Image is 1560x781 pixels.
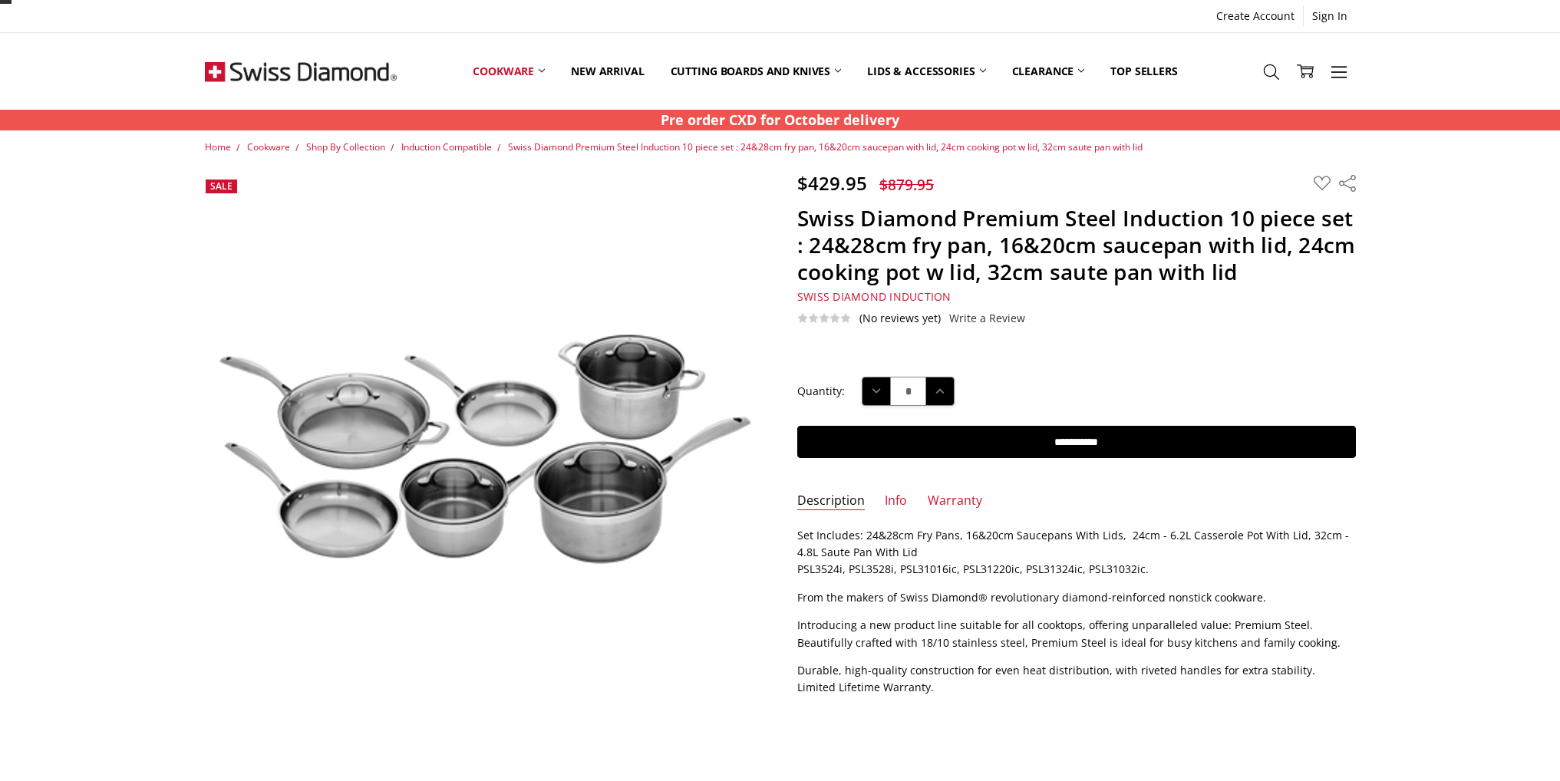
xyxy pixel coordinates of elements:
span: $429.95 [797,170,867,196]
a: Sign In [1304,5,1356,27]
label: Quantity: [797,383,845,400]
p: From the makers of Swiss Diamond® revolutionary diamond-reinforced nonstick cookware. [797,589,1356,606]
p: Durable, high-quality construction for even heat distribution, with riveted handles for extra sta... [797,662,1356,731]
a: New arrival [558,37,657,105]
p: Set Includes: 24&28cm Fry Pans, 16&20cm Saucepans With Lids, 24cm - 6.2L Casserole Pot With Lid, ... [797,527,1356,578]
img: Swiss Diamond Premium Steel Induction 10 piece set : 24&28cm fry pan, 16&20cm saucepan with lid, ... [238,738,239,740]
a: Shop By Collection [306,140,385,153]
a: Swiss Diamond Premium Steel Induction 10 piece set : 24&28cm fry pan, 16&20cm saucepan with lid, ... [508,140,1143,153]
a: Create Account [1208,5,1303,27]
a: Lids & Accessories [854,37,998,105]
span: (No reviews yet) [859,312,941,325]
a: Home [205,140,231,153]
a: Warranty [928,493,982,510]
a: Cookware [460,37,558,105]
a: Clearance [999,37,1098,105]
span: Swiss Diamond Induction [797,289,952,304]
a: Cutting boards and knives [658,37,855,105]
a: Description [797,493,865,510]
img: Free Shipping On Every Order [205,33,397,110]
a: Top Sellers [1097,37,1190,105]
p: Introducing a new product line suitable for all cooktops, offering unparalleled value: Premium St... [797,617,1356,651]
span: Sale [210,180,233,193]
a: Cookware [247,140,290,153]
a: Info [885,493,907,510]
strong: Pre order CXD for October delivery [661,110,899,129]
a: Write a Review [949,312,1025,325]
img: Swiss Diamond Premium Steel Induction 10 piece set : 24&28cm fry pan, 16&20cm saucepan with lid, ... [242,738,244,740]
span: $879.95 [879,174,934,195]
a: Induction Compatible [401,140,492,153]
h1: Swiss Diamond Premium Steel Induction 10 piece set : 24&28cm fry pan, 16&20cm saucepan with lid, ... [797,205,1356,285]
